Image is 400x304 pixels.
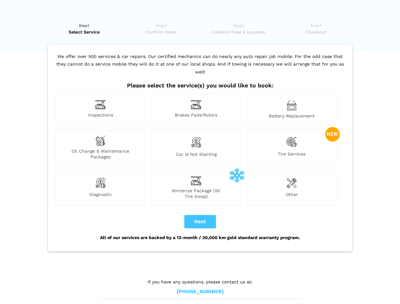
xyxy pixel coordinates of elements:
span: Confirm Time & Location [202,29,275,35]
span: Car is not starting [151,151,241,160]
span: Diagnostic [55,192,146,199]
span: Select Service [48,29,121,35]
span: Winterize Package (W/ Tire Swap) [151,188,241,199]
a: Step2 [125,22,198,35]
a: Step1 [48,22,121,35]
p: If you have any questions, please contact us at: [100,278,300,285]
span: Confirm Order [125,29,198,35]
span: Checkout [279,29,352,35]
div: All of our services are backed by a 12-month / 20,000 km gold standard warranty program. [54,228,347,247]
h2: Please select the service(s) you would like to book: [54,82,347,89]
img: new-badge-2-48.png [325,127,340,142]
a: [PHONE_NUMBER] [177,288,224,295]
a: Step4 [279,22,352,35]
span: Battery Replacement [247,113,337,119]
span: Other [247,192,337,199]
span: Inspections [55,112,146,119]
span: Tire Services [247,151,337,160]
p: We offer over 500 services & car repairs. Our certified mechanics can do nearly any auto repair j... [54,53,347,82]
span: Oil Change & Maintenance Packages [55,148,146,160]
a: Step3 [202,22,275,35]
img: winterize-icon_1.png [229,168,244,183]
span: Brakes Pads/Rotors [151,112,241,119]
button: Next [184,215,216,228]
